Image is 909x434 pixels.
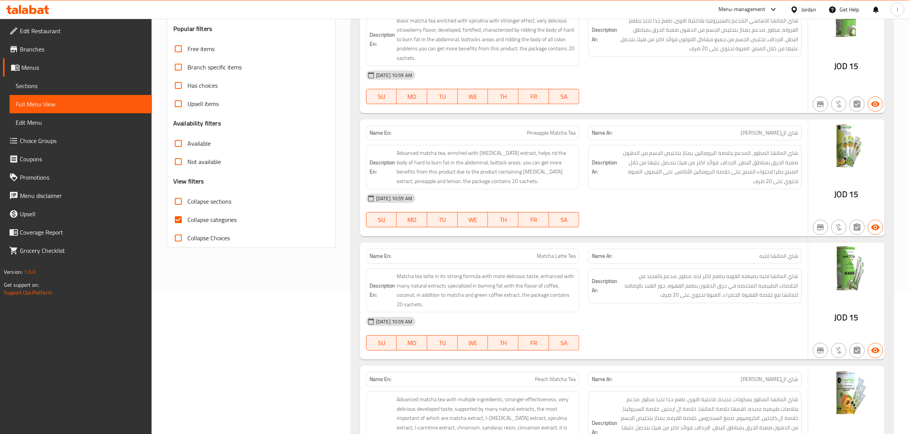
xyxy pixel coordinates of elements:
button: TU [427,335,458,350]
button: SU [366,212,397,227]
span: Version: [4,267,23,277]
span: [DATE] 10:59 AM [373,72,415,79]
a: Upsell [3,205,152,223]
span: 15 [849,187,858,202]
button: Not branch specific item [813,220,828,235]
strong: Description En: [370,158,395,177]
a: Edit Restaurant [3,22,152,40]
button: SA [549,335,580,350]
span: [DATE] 10:59 AM [373,318,415,325]
span: Collapse categories [187,215,237,224]
strong: Description En: [370,281,395,300]
button: Not has choices [849,220,865,235]
button: Available [868,343,883,358]
strong: Description En: [370,30,395,49]
button: WE [458,335,488,350]
strong: Name En: [370,252,391,260]
h3: Availability filters [173,119,221,128]
button: MO [397,335,427,350]
span: Matcha Latte Tea [537,252,576,260]
button: Not has choices [849,343,865,358]
button: Available [868,96,883,112]
button: TU [427,89,458,104]
span: TH [491,338,515,349]
button: SA [549,212,580,227]
span: Available [187,139,211,148]
a: Edit Menu [10,113,152,132]
span: Branch specific items [187,63,242,72]
div: Menu-management [718,5,765,14]
span: TU [430,214,455,225]
button: TH [488,89,518,104]
span: SU [370,214,394,225]
button: SU [366,89,397,104]
button: Purchased item [831,96,846,112]
span: TH [491,214,515,225]
span: FR [522,214,546,225]
button: Not branch specific item [813,343,828,358]
span: Matcha tea latte in its strong formula with more delicious taste, enhanced with many natural extr... [397,272,576,309]
span: FR [522,338,546,349]
span: شاي الماتشا المطور، المدعم بخلاصة البرومالين، يمتاز بتخليص الجسم من الدهون صعبة الحرق بمناطق البط... [619,148,798,186]
span: Edit Menu [16,118,146,127]
strong: Name En: [370,129,391,137]
span: Menus [21,63,146,72]
span: Upsell [20,209,146,219]
span: شاي الماتشا لاتيه [759,252,798,260]
a: Coverage Report [3,223,152,241]
button: Not has choices [849,96,865,112]
button: Available [868,220,883,235]
span: WE [461,338,485,349]
a: Choice Groups [3,132,152,150]
span: Not available [187,157,221,166]
button: MO [397,212,427,227]
a: Grocery Checklist [3,241,152,260]
span: JOD [835,59,848,74]
span: Free items [187,44,215,53]
button: Not branch specific item [813,96,828,112]
div: Jordan [801,5,816,14]
img: Matcha_latte_tea638956092028606540.jpg [808,243,885,293]
span: Choice Groups [20,136,146,145]
a: Coupons [3,150,152,168]
span: Collapse Choices [187,233,230,243]
span: Sections [16,81,146,90]
span: JOD [835,187,848,202]
a: Menus [3,58,152,77]
span: SA [552,214,576,225]
h3: View filters [173,177,204,186]
button: SU [366,335,397,350]
span: شاي ال[PERSON_NAME] [741,375,798,383]
span: Coverage Report [20,228,146,237]
span: SU [370,91,394,102]
button: MO [397,89,427,104]
a: Promotions [3,168,152,186]
button: FR [518,89,549,104]
span: JOD [835,310,848,325]
h3: Popular filters [173,24,329,33]
span: Pineapple Matcha Tea [527,129,576,137]
span: 15 [849,310,858,325]
span: Coupons [20,154,146,164]
strong: Name Ar: [592,252,612,260]
span: MO [400,214,424,225]
strong: Name En: [370,375,391,383]
button: WE [458,212,488,227]
span: SA [552,338,576,349]
button: TH [488,335,518,350]
button: FR [518,335,549,350]
span: شاي الماتشا الاساسي المدعم بالسبيرولينا بفاعلية اقوى، طعم جدا لذيذ بطعم الفرولة، مطور، مدعم، يمتا... [619,16,798,53]
button: WE [458,89,488,104]
span: Advanced matcha tea, enriched with [MEDICAL_DATA] extract, helps rid the body of hard to burn fat... [397,148,576,186]
span: 1.0.0 [24,267,36,277]
span: Full Menu View [16,100,146,109]
button: FR [518,212,549,227]
span: Branches [20,45,146,54]
span: MO [400,91,424,102]
button: SA [549,89,580,104]
button: TU [427,212,458,227]
span: Edit Restaurant [20,26,146,35]
a: Branches [3,40,152,58]
strong: Name Ar: [592,129,612,137]
strong: Name Ar: [592,375,612,383]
